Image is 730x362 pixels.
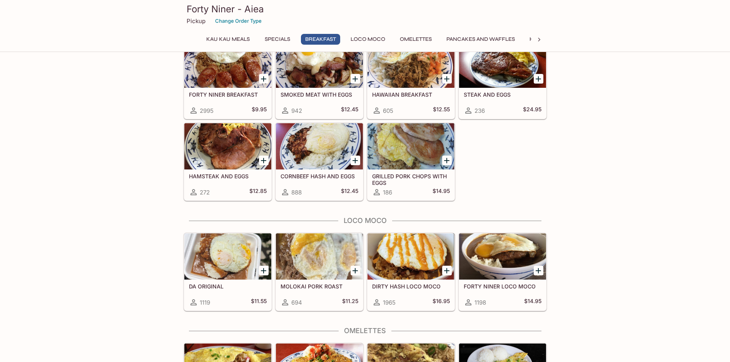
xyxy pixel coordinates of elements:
a: MOLOKAI PORK ROAST694$11.25 [276,233,363,311]
h5: HAWAIIAN BREAKFAST [372,91,450,98]
span: 1198 [474,299,486,306]
a: FORTY NINER BREAKFAST2995$9.95 [184,41,272,119]
button: Loco Moco [346,34,389,45]
h5: DIRTY HASH LOCO MOCO [372,283,450,290]
a: DA ORIGINAL1119$11.55 [184,233,272,311]
h5: MOLOKAI PORK ROAST [281,283,358,290]
h5: $14.95 [433,188,450,197]
h5: STEAK AND EGGS [464,91,541,98]
div: HAWAIIAN BREAKFAST [368,42,454,88]
h5: $9.95 [252,106,267,115]
h5: GRILLED PORK CHOPS WITH EGGS [372,173,450,186]
h5: $11.25 [342,298,358,307]
h5: CORNBEEF HASH AND EGGS [281,173,358,179]
span: 888 [291,189,302,196]
span: 605 [383,107,393,114]
button: Add MOLOKAI PORK ROAST [351,266,360,275]
a: GRILLED PORK CHOPS WITH EGGS186$14.95 [367,123,455,201]
div: STEAK AND EGGS [459,42,546,88]
button: Add STEAK AND EGGS [534,74,543,84]
button: Add CORNBEEF HASH AND EGGS [351,156,360,165]
button: Add FORTY NINER BREAKFAST [259,74,269,84]
button: Add HAWAIIAN BREAKFAST [442,74,452,84]
h5: $12.45 [341,106,358,115]
div: GRILLED PORK CHOPS WITH EGGS [368,123,454,169]
div: MOLOKAI PORK ROAST [276,233,363,280]
h3: Forty Niner - Aiea [187,3,544,15]
a: CORNBEEF HASH AND EGGS888$12.45 [276,123,363,201]
button: Add DIRTY HASH LOCO MOCO [442,266,452,275]
button: Pancakes and Waffles [442,34,519,45]
button: Breakfast [301,34,340,45]
button: Hawaiian Style French Toast [525,34,620,45]
h5: DA ORIGINAL [189,283,267,290]
button: Kau Kau Meals [202,34,254,45]
span: 236 [474,107,485,114]
div: CORNBEEF HASH AND EGGS [276,123,363,169]
h5: $16.95 [433,298,450,307]
a: HAWAIIAN BREAKFAST605$12.55 [367,41,455,119]
button: Add DA ORIGINAL [259,266,269,275]
button: Change Order Type [212,15,265,27]
div: FORTY NINER BREAKFAST [184,42,271,88]
span: 694 [291,299,302,306]
h5: FORTY NINER BREAKFAST [189,91,267,98]
div: FORTY NINER LOCO MOCO [459,233,546,280]
button: Add SMOKED MEAT WITH EGGS [351,74,360,84]
h5: HAMSTEAK AND EGGS [189,173,267,179]
span: 2995 [200,107,214,114]
button: Specials [260,34,295,45]
button: Omelettes [396,34,436,45]
button: Add HAMSTEAK AND EGGS [259,156,269,165]
a: STEAK AND EGGS236$24.95 [459,41,546,119]
h5: $11.55 [251,298,267,307]
h5: $12.55 [433,106,450,115]
div: HAMSTEAK AND EGGS [184,123,271,169]
h5: FORTY NINER LOCO MOCO [464,283,541,290]
div: DA ORIGINAL [184,233,271,280]
div: SMOKED MEAT WITH EGGS [276,42,363,88]
h4: Loco Moco [184,216,547,225]
h5: $14.95 [524,298,541,307]
a: SMOKED MEAT WITH EGGS942$12.45 [276,41,363,119]
button: Add FORTY NINER LOCO MOCO [534,266,543,275]
a: FORTY NINER LOCO MOCO1198$14.95 [459,233,546,311]
span: 1119 [200,299,210,306]
h5: SMOKED MEAT WITH EGGS [281,91,358,98]
a: HAMSTEAK AND EGGS272$12.85 [184,123,272,201]
h5: $12.45 [341,188,358,197]
h5: $24.95 [523,106,541,115]
span: 186 [383,189,392,196]
span: 1965 [383,299,396,306]
h5: $12.85 [249,188,267,197]
h4: Omelettes [184,327,547,335]
a: DIRTY HASH LOCO MOCO1965$16.95 [367,233,455,311]
div: DIRTY HASH LOCO MOCO [368,233,454,280]
span: 942 [291,107,302,114]
p: Pickup [187,17,205,25]
button: Add GRILLED PORK CHOPS WITH EGGS [442,156,452,165]
span: 272 [200,189,210,196]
